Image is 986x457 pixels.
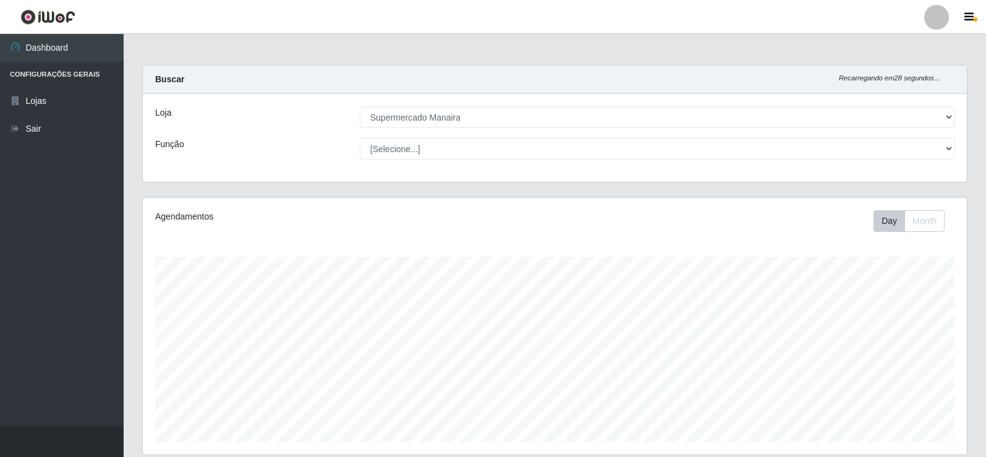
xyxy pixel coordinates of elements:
[873,210,905,232] button: Day
[873,210,945,232] div: First group
[155,210,477,223] div: Agendamentos
[155,106,171,119] label: Loja
[155,138,184,151] label: Função
[839,74,940,82] i: Recarregando em 28 segundos...
[20,9,75,25] img: CoreUI Logo
[155,74,184,84] strong: Buscar
[873,210,954,232] div: Toolbar with button groups
[904,210,945,232] button: Month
